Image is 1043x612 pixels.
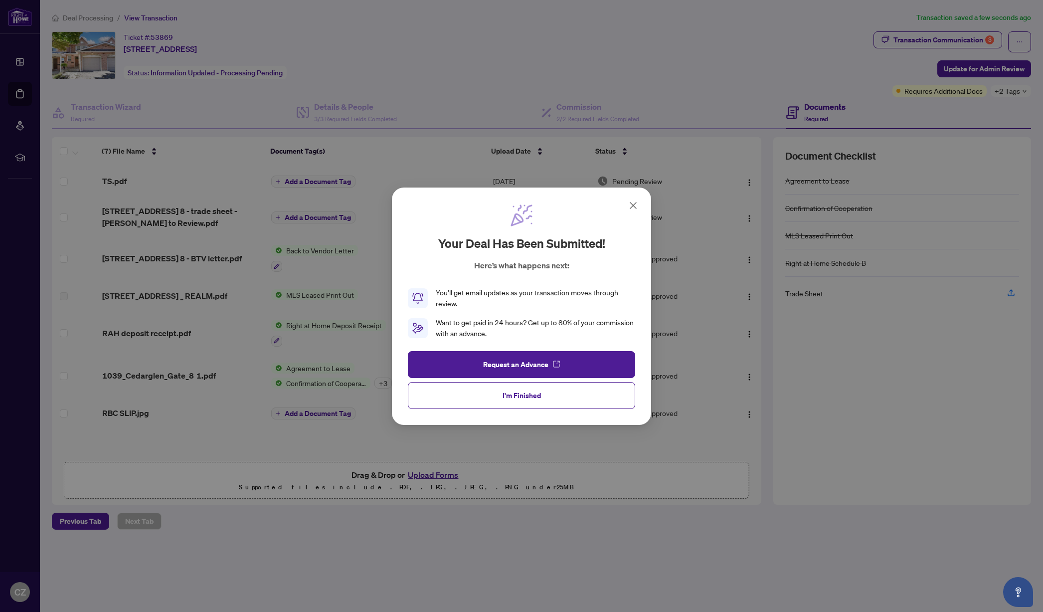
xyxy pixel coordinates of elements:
div: You’ll get email updates as your transaction moves through review. [436,287,635,309]
span: Request an Advance [483,356,548,372]
h2: Your deal has been submitted! [438,235,605,251]
p: Here’s what happens next: [474,259,569,271]
button: I'm Finished [408,382,635,408]
button: Request an Advance [408,351,635,378]
div: Want to get paid in 24 hours? Get up to 80% of your commission with an advance. [436,317,635,339]
button: Open asap [1003,577,1033,607]
span: I'm Finished [503,387,541,403]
